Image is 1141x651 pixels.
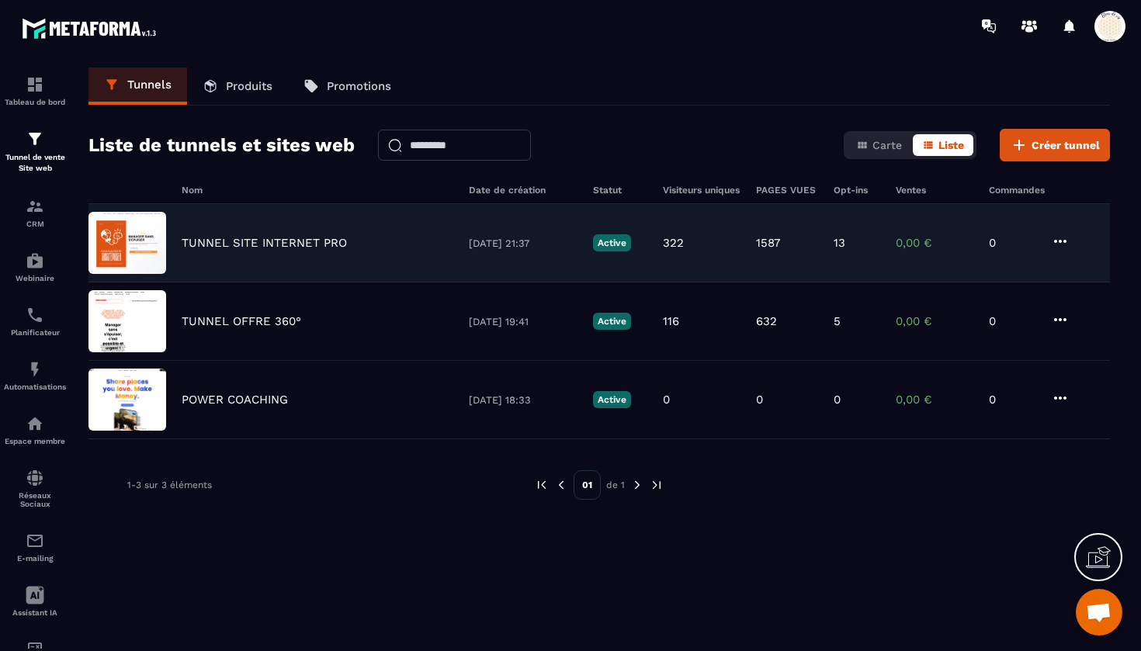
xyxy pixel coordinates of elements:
p: Active [593,234,631,251]
img: formation [26,197,44,216]
p: 0 [663,393,670,407]
img: email [26,532,44,550]
p: [DATE] 18:33 [469,394,577,406]
a: schedulerschedulerPlanificateur [4,294,66,348]
p: 0 [989,393,1035,407]
p: POWER COACHING [182,393,288,407]
span: Créer tunnel [1032,137,1100,153]
img: image [88,290,166,352]
img: formation [26,130,44,148]
a: formationformationTableau de bord [4,64,66,118]
h6: Opt-ins [834,185,880,196]
h6: Commandes [989,185,1045,196]
img: automations [26,251,44,270]
p: Active [593,391,631,408]
img: next [630,478,644,492]
h2: Liste de tunnels et sites web [88,130,355,161]
button: Créer tunnel [1000,129,1110,161]
p: Produits [226,79,272,93]
p: TUNNEL SITE INTERNET PRO [182,236,347,250]
h6: Visiteurs uniques [663,185,740,196]
a: Promotions [288,68,407,105]
p: Automatisations [4,383,66,391]
p: 5 [834,314,841,328]
p: Promotions [327,79,391,93]
p: Réseaux Sociaux [4,491,66,508]
span: Liste [938,139,964,151]
a: Tunnels [88,68,187,105]
p: CRM [4,220,66,228]
p: 0 [989,314,1035,328]
p: 0,00 € [896,393,973,407]
h6: Date de création [469,185,577,196]
p: TUNNEL OFFRE 360° [182,314,301,328]
h6: Statut [593,185,647,196]
h6: Nom [182,185,453,196]
img: formation [26,75,44,94]
p: 1587 [756,236,780,250]
img: image [88,369,166,431]
p: [DATE] 21:37 [469,237,577,249]
a: formationformationTunnel de vente Site web [4,118,66,185]
button: Liste [913,134,973,156]
a: Produits [187,68,288,105]
a: automationsautomationsWebinaire [4,240,66,294]
h6: Ventes [896,185,973,196]
img: next [650,478,664,492]
p: 116 [663,314,679,328]
div: Ouvrir le chat [1076,589,1122,635]
p: Espace membre [4,437,66,445]
a: emailemailE-mailing [4,520,66,574]
a: formationformationCRM [4,185,66,240]
a: Assistant IA [4,574,66,628]
p: Planificateur [4,328,66,337]
p: 322 [663,236,684,250]
img: social-network [26,469,44,487]
img: prev [554,478,568,492]
p: 13 [834,236,845,250]
p: Webinaire [4,274,66,282]
p: de 1 [606,479,625,491]
p: 0,00 € [896,236,973,250]
p: E-mailing [4,554,66,563]
p: Tunnels [127,78,172,92]
a: automationsautomationsAutomatisations [4,348,66,403]
p: 01 [574,470,601,500]
img: automations [26,414,44,433]
span: Carte [872,139,902,151]
button: Carte [847,134,911,156]
img: logo [22,14,161,43]
a: automationsautomationsEspace membre [4,403,66,457]
p: Tableau de bord [4,98,66,106]
p: 0 [756,393,763,407]
p: 0 [989,236,1035,250]
p: 0,00 € [896,314,973,328]
h6: PAGES VUES [756,185,818,196]
p: 1-3 sur 3 éléments [127,480,212,490]
p: Tunnel de vente Site web [4,152,66,174]
p: Assistant IA [4,608,66,617]
p: 0 [834,393,841,407]
img: image [88,212,166,274]
p: [DATE] 19:41 [469,316,577,327]
img: automations [26,360,44,379]
p: 632 [756,314,777,328]
p: Active [593,313,631,330]
a: social-networksocial-networkRéseaux Sociaux [4,457,66,520]
img: prev [535,478,549,492]
img: scheduler [26,306,44,324]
